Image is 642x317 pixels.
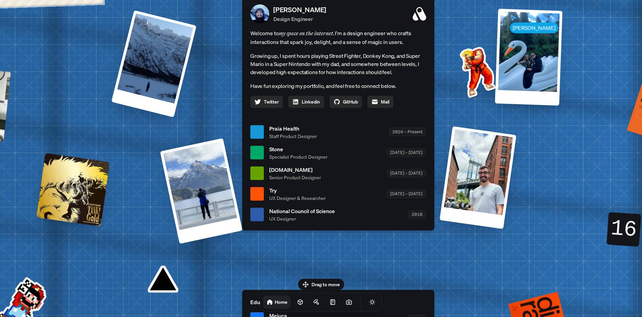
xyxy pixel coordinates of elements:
span: Linkedin [302,98,320,105]
span: GitHub [343,98,358,105]
div: [DATE] – [DATE] [387,189,426,198]
span: [DOMAIN_NAME] [269,166,321,174]
span: Specialist Product Designer [269,153,327,160]
span: Mail [381,98,389,105]
p: Design Engineer [273,15,326,23]
span: UX Designer & Researcher [269,195,326,202]
div: 2018 [408,210,426,219]
h1: Home [275,299,288,305]
span: UX Designer [269,215,335,222]
p: [PERSON_NAME] [273,5,326,15]
img: Profile example [442,37,510,105]
p: Education [250,298,426,306]
span: Staff Product Designer [269,133,317,140]
a: Home [263,295,291,309]
p: Growing up, I spent hours playing Street Fighter, Donkey Kong, and Super Mario in a Super Nintend... [250,52,426,76]
span: Praia Health [269,124,317,133]
div: [DATE] – [DATE] [387,148,426,157]
span: Stone [269,145,327,153]
a: Twitter [250,96,283,108]
a: GitHub [329,96,362,108]
span: Senior Product Designer [269,174,321,181]
span: Welcome to I'm a design engineer who crafts interactions that spark joy, delight, and a sense of ... [250,29,426,46]
a: Linkedin [288,96,324,108]
div: [DATE] – [DATE] [387,169,426,177]
div: 2024 – Present [389,128,426,136]
em: my space on the internet. [279,30,335,37]
img: Profile Picture [250,4,269,23]
button: Toggle Theme [366,295,379,309]
span: National Council of Science [269,207,335,215]
span: Twitter [264,98,279,105]
p: Have fun exploring my portfolio, and feel free to connect below. [250,82,426,90]
a: Mail [367,96,393,108]
span: Try [269,186,326,195]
